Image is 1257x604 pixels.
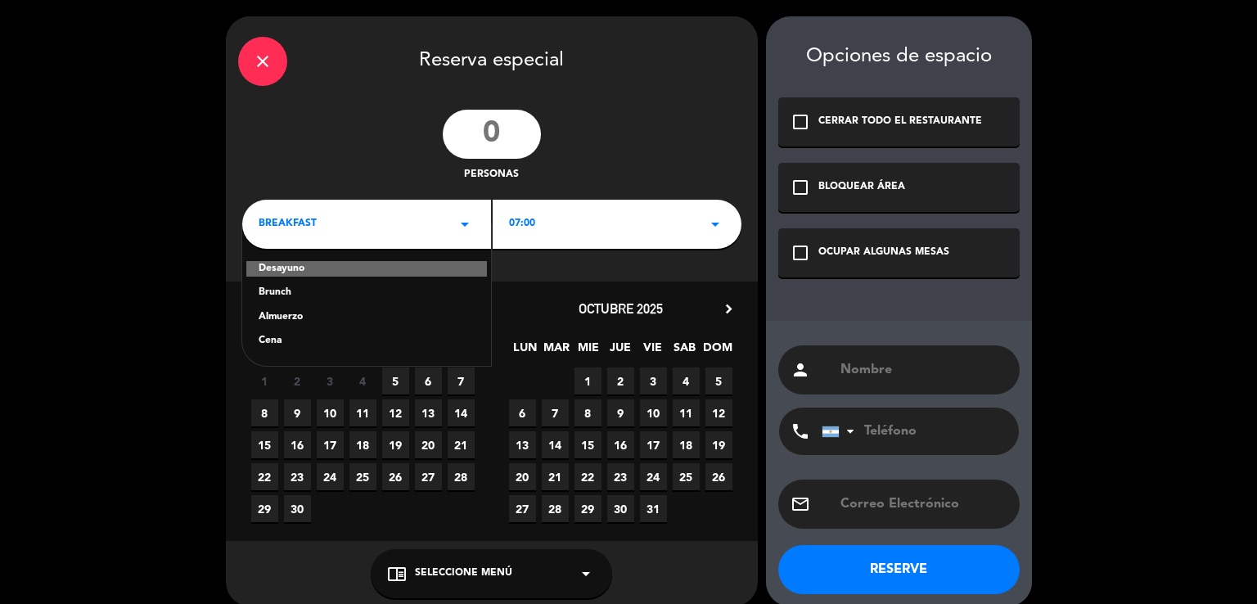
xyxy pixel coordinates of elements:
span: 10 [317,399,344,426]
span: 31 [640,495,667,522]
span: 26 [705,463,732,490]
i: person [791,360,810,380]
span: LUN [511,338,538,365]
span: 9 [607,399,634,426]
span: 28 [542,495,569,522]
span: SAB [671,338,698,365]
span: 5 [382,367,409,394]
span: octubre 2025 [579,300,663,317]
i: email [791,494,810,514]
span: 22 [574,463,601,490]
span: 21 [542,463,569,490]
span: 13 [415,399,442,426]
span: 22 [251,463,278,490]
input: Teléfono [822,408,1002,455]
span: 1 [574,367,601,394]
span: 27 [415,463,442,490]
span: 19 [382,431,409,458]
span: 10 [640,399,667,426]
span: 11 [673,399,700,426]
span: 17 [640,431,667,458]
span: 18 [673,431,700,458]
span: 14 [448,399,475,426]
span: 15 [251,431,278,458]
span: 1 [251,367,278,394]
span: 21 [448,431,475,458]
i: check_box_outline_blank [791,243,810,263]
span: 3 [640,367,667,394]
span: 8 [574,399,601,426]
div: Almuerzo [259,309,475,326]
span: MAR [543,338,570,365]
span: 6 [509,399,536,426]
i: chrome_reader_mode [387,564,407,584]
span: 17 [317,431,344,458]
input: Nombre [839,358,1007,381]
span: 19 [705,431,732,458]
span: 26 [382,463,409,490]
span: 15 [574,431,601,458]
span: 12 [705,399,732,426]
span: 18 [349,431,376,458]
div: Desayuno [246,261,487,277]
span: 30 [607,495,634,522]
span: 20 [415,431,442,458]
i: arrow_drop_down [455,214,475,234]
span: MIE [575,338,602,365]
span: personas [464,167,519,183]
div: Brunch [259,285,475,301]
div: Cena [259,333,475,349]
span: BREAKFAST [259,216,317,232]
span: 25 [349,463,376,490]
span: 5 [705,367,732,394]
div: Opciones de espacio [778,45,1020,69]
i: arrow_drop_down [705,214,725,234]
span: 16 [284,431,311,458]
span: 28 [448,463,475,490]
input: 0 [443,110,541,159]
i: phone [791,421,810,441]
span: 30 [284,495,311,522]
i: check_box_outline_blank [791,178,810,197]
div: OCUPAR ALGUNAS MESAS [818,245,949,261]
span: 8 [251,399,278,426]
span: 25 [673,463,700,490]
span: Seleccione Menú [415,566,512,582]
div: BLOQUEAR ÁREA [818,179,905,196]
span: 9 [284,399,311,426]
span: 12 [382,399,409,426]
span: 3 [317,367,344,394]
i: check_box_outline_blank [791,112,810,132]
span: 6 [415,367,442,394]
span: 16 [607,431,634,458]
span: 7 [448,367,475,394]
i: close [253,52,273,71]
span: 13 [509,431,536,458]
span: 23 [607,463,634,490]
div: Argentina: +54 [822,408,860,454]
span: 20 [509,463,536,490]
span: 29 [251,495,278,522]
span: 14 [542,431,569,458]
i: arrow_drop_down [576,564,596,584]
span: 07:00 [509,216,535,232]
span: 24 [640,463,667,490]
div: Reserva especial [226,16,758,101]
span: DOM [703,338,730,365]
button: RESERVE [778,545,1020,594]
span: VIE [639,338,666,365]
input: Correo Electrónico [839,493,1007,516]
span: 2 [284,367,311,394]
span: 7 [542,399,569,426]
i: chevron_right [720,300,737,318]
span: 4 [349,367,376,394]
span: 4 [673,367,700,394]
span: 24 [317,463,344,490]
span: 11 [349,399,376,426]
span: 2 [607,367,634,394]
div: CERRAR TODO EL RESTAURANTE [818,114,982,130]
span: 29 [574,495,601,522]
span: JUE [607,338,634,365]
span: 27 [509,495,536,522]
span: 23 [284,463,311,490]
